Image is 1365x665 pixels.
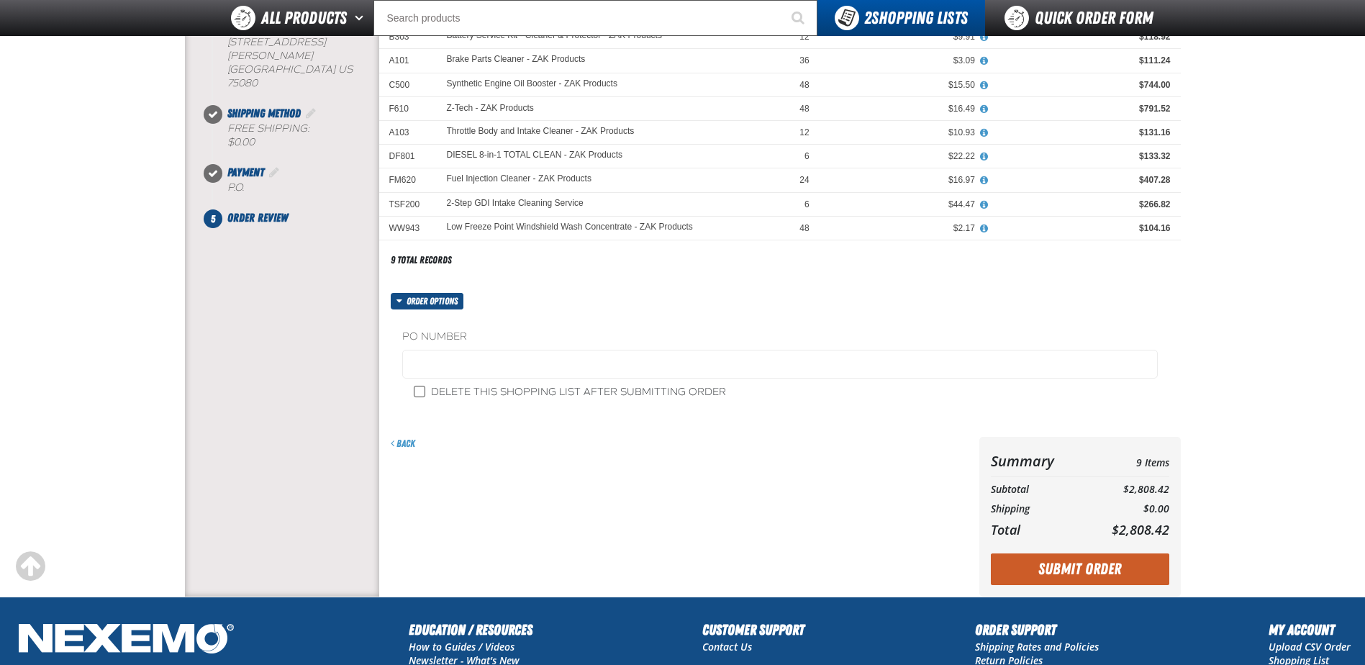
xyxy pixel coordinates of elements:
[799,104,809,114] span: 48
[267,166,281,179] a: Edit Payment
[379,73,437,96] td: C500
[409,640,514,653] a: How to Guides / Videos
[379,192,437,216] td: TSF200
[830,150,975,162] div: $22.22
[799,55,809,65] span: 36
[991,480,1084,499] th: Subtotal
[975,174,994,187] button: View All Prices for Fuel Injection Cleaner - ZAK Products
[799,223,809,233] span: 48
[338,63,353,76] span: US
[995,150,1171,162] div: $133.32
[379,96,437,120] td: F610
[995,127,1171,138] div: $131.16
[702,619,804,641] h2: Customer Support
[975,222,994,235] button: View All Prices for Low Freeze Point Windshield Wash Concentrate - ZAK Products
[995,222,1171,234] div: $104.16
[995,174,1171,186] div: $407.28
[261,5,347,31] span: All Products
[447,222,693,232] a: Low Freeze Point Windshield Wash Concentrate - ZAK Products
[414,386,726,399] label: Delete this shopping list after submitting order
[1084,499,1169,519] td: $0.00
[204,209,222,228] span: 5
[447,174,591,184] a: Fuel Injection Cleaner - ZAK Products
[227,166,264,179] span: Payment
[227,63,335,76] span: [GEOGRAPHIC_DATA]
[799,32,809,42] span: 12
[213,164,379,209] li: Payment. Step 4 of 5. Completed
[227,136,255,148] strong: $0.00
[975,199,994,212] button: View All Prices for 2-Step GDI Intake Cleaning Service
[830,174,975,186] div: $16.97
[447,55,586,65] a: Brake Parts Cleaner - ZAK Products
[447,79,617,89] a: Synthetic Engine Oil Booster - ZAK Products
[995,199,1171,210] div: $266.82
[991,499,1084,519] th: Shipping
[975,31,994,44] button: View All Prices for Battery Service Kit - Cleaner & Protector - ZAK Products
[407,293,463,309] span: Order options
[213,5,379,104] li: Shipping Information. Step 2 of 5. Completed
[227,181,379,195] div: P.O.
[304,107,318,120] a: Edit Shipping Method
[379,216,437,240] td: WW943
[799,127,809,137] span: 12
[991,448,1084,474] th: Summary
[213,209,379,227] li: Order Review. Step 5 of 5. Not Completed
[975,619,1099,641] h2: Order Support
[975,79,994,92] button: View All Prices for Synthetic Engine Oil Booster - ZAK Products
[830,127,975,138] div: $10.93
[414,386,425,397] input: Delete this shopping list after submitting order
[379,25,437,49] td: B303
[447,127,635,137] a: Throttle Body and Intake Cleaner - ZAK Products
[804,199,810,209] span: 6
[447,103,534,113] a: Z-Tech - ZAK Products
[447,31,662,41] a: Battery Service Kit - Cleaner & Protector - ZAK Products
[409,619,532,641] h2: Education / Resources
[830,31,975,42] div: $9.91
[447,150,623,160] a: DIESEL 8-in-1 TOTAL CLEAN - ZAK Products
[799,175,809,185] span: 24
[1269,619,1351,641] h2: My Account
[864,8,968,28] span: Shopping Lists
[227,122,379,150] div: Free Shipping:
[830,55,975,66] div: $3.09
[447,199,584,209] a: 2-Step GDI Intake Cleaning Service
[227,36,326,48] span: [STREET_ADDRESS]
[379,168,437,192] td: FM620
[391,253,452,267] div: 9 total records
[995,103,1171,114] div: $791.52
[702,640,752,653] a: Contact Us
[14,551,46,582] div: Scroll to the top
[1084,480,1169,499] td: $2,808.42
[227,50,313,62] span: [PERSON_NAME]
[391,438,415,449] a: Back
[995,31,1171,42] div: $118.92
[379,145,437,168] td: DF801
[830,222,975,234] div: $2.17
[799,80,809,90] span: 48
[830,199,975,210] div: $44.47
[975,103,994,116] button: View All Prices for Z-Tech - ZAK Products
[975,127,994,140] button: View All Prices for Throttle Body and Intake Cleaner - ZAK Products
[991,553,1169,585] button: Submit Order
[975,150,994,163] button: View All Prices for DIESEL 8-in-1 TOTAL CLEAN - ZAK Products
[402,330,1158,344] label: PO Number
[830,79,975,91] div: $15.50
[1269,640,1351,653] a: Upload CSV Order
[227,211,288,225] span: Order Review
[227,107,301,120] span: Shipping Method
[1112,521,1169,538] span: $2,808.42
[213,105,379,164] li: Shipping Method. Step 3 of 5. Completed
[1084,448,1169,474] td: 9 Items
[379,49,437,73] td: A101
[975,640,1099,653] a: Shipping Rates and Policies
[864,8,871,28] strong: 2
[804,151,810,161] span: 6
[379,121,437,145] td: A103
[227,77,258,89] bdo: 75080
[991,518,1084,541] th: Total
[995,55,1171,66] div: $111.24
[14,619,238,661] img: Nexemo Logo
[975,55,994,68] button: View All Prices for Brake Parts Cleaner - ZAK Products
[391,293,464,309] button: Order options
[995,79,1171,91] div: $744.00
